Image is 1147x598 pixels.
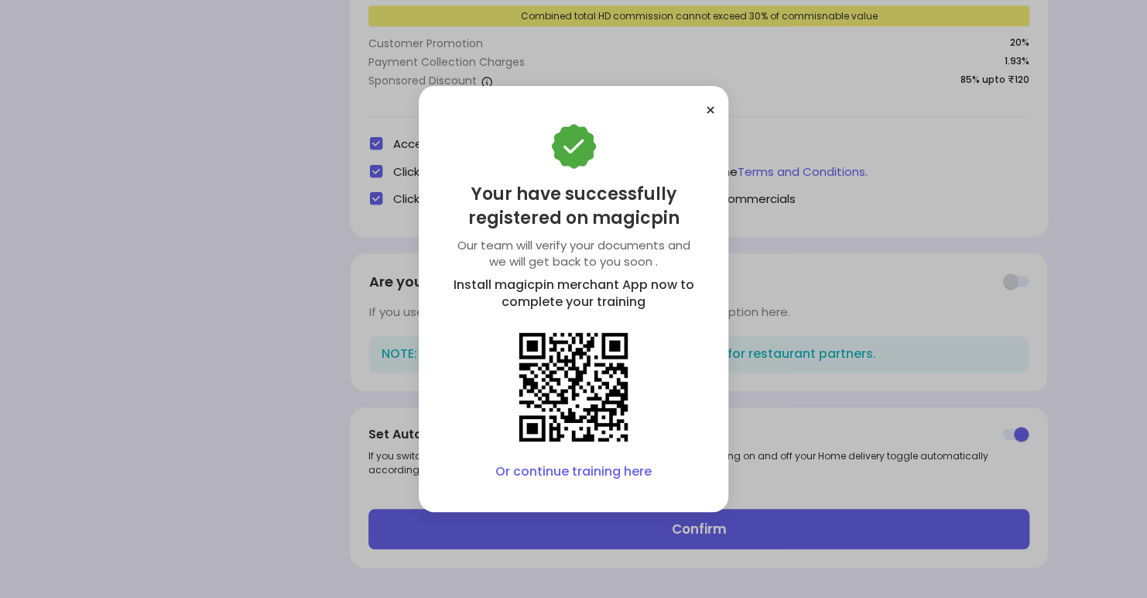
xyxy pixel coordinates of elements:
img: Bmiey8A6pIvryUbuH9gNkaXLk_d0upLGesanSgfXTNQpErMybyzEx-Ux_6fu80IKHCRuIThfIE-JRLXil1y1pG8iRpVbs98nc... [550,123,597,170]
img: QR code [512,325,635,449]
button: × [705,98,716,122]
div: Our team will verify your documents and we will get back to you soon . [450,237,697,270]
a: Or continue training here [495,463,652,481]
div: Install magicpin merchant App now to complete your training [450,277,697,312]
div: Your have successfully registered on magicpin [450,182,697,231]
